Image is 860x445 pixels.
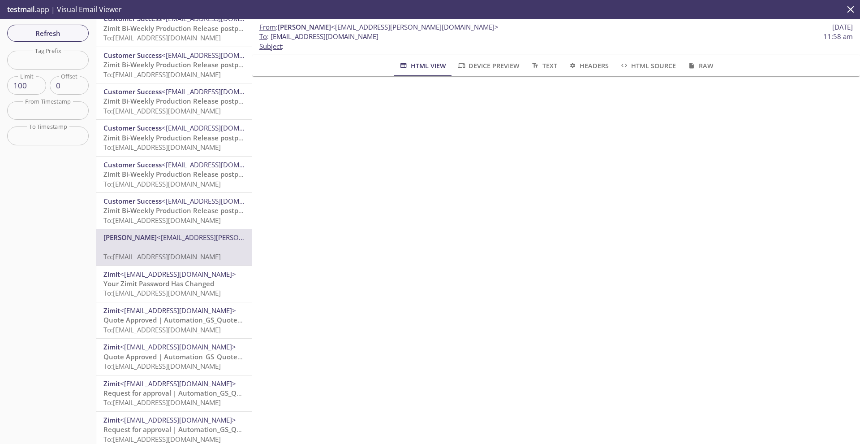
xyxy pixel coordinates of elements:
span: HTML Source [619,60,676,71]
span: Customer Success [103,196,162,205]
p: : [259,32,853,51]
span: HTML View [399,60,446,71]
span: Customer Success [103,87,162,96]
span: Zimit Bi-Weekly Production Release postponed [103,206,255,215]
div: Zimit<[EMAIL_ADDRESS][DOMAIN_NAME]>Your Zimit Password Has ChangedTo:[EMAIL_ADDRESS][DOMAIN_NAME] [96,266,252,302]
div: Customer Success<[EMAIL_ADDRESS][DOMAIN_NAME]>Zimit Bi-Weekly Production Release postponedTo:[EMA... [96,47,252,83]
span: : [259,22,499,32]
span: Quote Approved | Automation_GS_Quotexo9yv [103,352,256,361]
span: To: [EMAIL_ADDRESS][DOMAIN_NAME] [103,362,221,371]
span: Request for approval | Automation_GS_Quotexo9yv [103,425,271,434]
button: Refresh [7,25,89,42]
span: Zimit Bi-Weekly Production Release postponed [103,170,255,179]
span: Headers [568,60,609,71]
span: To: [EMAIL_ADDRESS][DOMAIN_NAME] [103,435,221,444]
span: To: [EMAIL_ADDRESS][DOMAIN_NAME] [103,325,221,334]
div: Zimit<[EMAIL_ADDRESS][DOMAIN_NAME]>Request for approval | Automation_GS_Quotexo9yvTo:[EMAIL_ADDRE... [96,375,252,411]
span: <[EMAIL_ADDRESS][DOMAIN_NAME]> [120,270,236,279]
span: Request for approval | Automation_GS_Quotexo9yv [103,388,271,397]
span: testmail [7,4,34,14]
span: [DATE] [832,22,853,32]
span: <[EMAIL_ADDRESS][DOMAIN_NAME]> [162,123,278,132]
span: <[EMAIL_ADDRESS][DOMAIN_NAME]> [120,342,236,351]
span: [PERSON_NAME] [103,233,157,242]
span: Zimit [103,306,120,315]
div: Customer Success<[EMAIL_ADDRESS][DOMAIN_NAME]>Zimit Bi-Weekly Production Release postponedTo:[EMA... [96,157,252,192]
span: Zimit Bi-Weekly Production Release postponed [103,96,255,105]
span: Zimit [103,379,120,388]
span: [PERSON_NAME] [278,22,331,31]
span: <[EMAIL_ADDRESS][DOMAIN_NAME]> [120,306,236,315]
span: Device Preview [457,60,520,71]
span: Raw [687,60,713,71]
span: To: [EMAIL_ADDRESS][DOMAIN_NAME] [103,70,221,79]
span: <[EMAIL_ADDRESS][DOMAIN_NAME]> [120,415,236,424]
span: 11:58 am [823,32,853,41]
span: To: [EMAIL_ADDRESS][DOMAIN_NAME] [103,398,221,407]
span: <[EMAIL_ADDRESS][DOMAIN_NAME]> [162,87,278,96]
div: Zimit<[EMAIL_ADDRESS][DOMAIN_NAME]>Quote Approved | Automation_GS_Quotexo9yvTo:[EMAIL_ADDRESS][DO... [96,302,252,338]
span: <[EMAIL_ADDRESS][DOMAIN_NAME]> [162,51,278,60]
span: To: [EMAIL_ADDRESS][DOMAIN_NAME] [103,143,221,152]
span: To: [EMAIL_ADDRESS][DOMAIN_NAME] [103,179,221,188]
span: Zimit Bi-Weekly Production Release postponed [103,133,255,142]
span: <[EMAIL_ADDRESS][PERSON_NAME][DOMAIN_NAME]> [331,22,499,31]
span: <[EMAIL_ADDRESS][DOMAIN_NAME]> [120,379,236,388]
span: <[EMAIL_ADDRESS][DOMAIN_NAME]> [162,160,278,169]
div: Customer Success<[EMAIL_ADDRESS][DOMAIN_NAME]>Zimit Bi-Weekly Production Release postponedTo:[EMA... [96,120,252,156]
div: Customer Success<[EMAIL_ADDRESS][DOMAIN_NAME]>Zimit Bi-Weekly Production Release postponedTo:[EMA... [96,83,252,119]
span: Your Zimit Password Has Changed [103,279,214,288]
span: <[EMAIL_ADDRESS][DOMAIN_NAME]> [162,14,278,23]
span: Zimit Bi-Weekly Production Release postponed [103,60,255,69]
span: Customer Success [103,14,162,23]
span: Text [530,60,557,71]
span: To: [EMAIL_ADDRESS][DOMAIN_NAME] [103,252,221,261]
span: To: [EMAIL_ADDRESS][DOMAIN_NAME] [103,106,221,115]
span: Zimit [103,270,120,279]
span: To: [EMAIL_ADDRESS][DOMAIN_NAME] [103,33,221,42]
span: Customer Success [103,123,162,132]
span: Customer Success [103,160,162,169]
span: Zimit Bi-Weekly Production Release postponed [103,24,255,33]
span: Subject [259,42,282,51]
span: To: [EMAIL_ADDRESS][DOMAIN_NAME] [103,216,221,225]
span: Quote Approved | Automation_GS_Quotexo9yv [103,315,256,324]
span: To [259,32,267,41]
span: Customer Success [103,51,162,60]
span: <[EMAIL_ADDRESS][DOMAIN_NAME]> [162,196,278,205]
span: : [EMAIL_ADDRESS][DOMAIN_NAME] [259,32,378,41]
span: From [259,22,276,31]
span: Refresh [14,27,82,39]
div: Zimit<[EMAIL_ADDRESS][DOMAIN_NAME]>Quote Approved | Automation_GS_Quotexo9yvTo:[EMAIL_ADDRESS][DO... [96,339,252,375]
div: Customer Success<[EMAIL_ADDRESS][DOMAIN_NAME]>Zimit Bi-Weekly Production Release postponedTo:[EMA... [96,193,252,229]
div: Customer Success<[EMAIL_ADDRESS][DOMAIN_NAME]>Zimit Bi-Weekly Production Release postponedTo:[EMA... [96,10,252,46]
span: To: [EMAIL_ADDRESS][DOMAIN_NAME] [103,288,221,297]
div: [PERSON_NAME]<[EMAIL_ADDRESS][PERSON_NAME][DOMAIN_NAME]>To:[EMAIL_ADDRESS][DOMAIN_NAME] [96,229,252,265]
span: Zimit [103,415,120,424]
span: Zimit [103,342,120,351]
span: <[EMAIL_ADDRESS][PERSON_NAME][DOMAIN_NAME]> [157,233,324,242]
